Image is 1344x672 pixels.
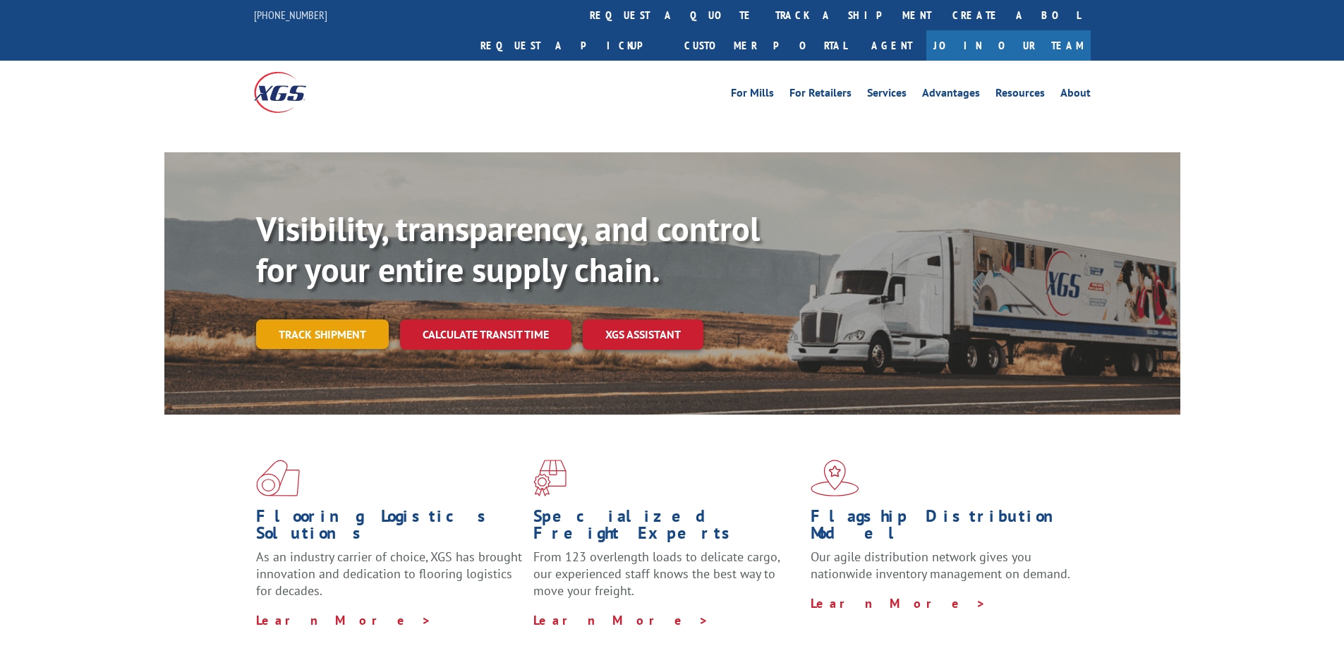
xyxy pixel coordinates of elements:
[867,87,907,103] a: Services
[857,30,926,61] a: Agent
[256,508,523,549] h1: Flooring Logistics Solutions
[256,460,300,496] img: xgs-icon-total-supply-chain-intelligence-red
[674,30,857,61] a: Customer Portal
[470,30,674,61] a: Request a pickup
[922,87,980,103] a: Advantages
[533,460,567,496] img: xgs-icon-focused-on-flooring-red
[789,87,852,103] a: For Retailers
[400,319,571,350] a: Calculate transit time
[731,87,774,103] a: For Mills
[256,319,389,349] a: Track shipment
[256,549,522,599] span: As an industry carrier of choice, XGS has brought innovation and dedication to flooring logistics...
[926,30,1091,61] a: Join Our Team
[995,87,1045,103] a: Resources
[1060,87,1091,103] a: About
[811,549,1070,582] span: Our agile distribution network gives you nationwide inventory management on demand.
[533,612,709,628] a: Learn More >
[254,8,327,22] a: [PHONE_NUMBER]
[256,207,760,291] b: Visibility, transparency, and control for your entire supply chain.
[583,319,703,350] a: XGS ASSISTANT
[533,549,800,611] p: From 123 overlength loads to delicate cargo, our experienced staff knows the best way to move you...
[811,595,986,611] a: Learn More >
[256,612,432,628] a: Learn More >
[811,508,1077,549] h1: Flagship Distribution Model
[811,460,859,496] img: xgs-icon-flagship-distribution-model-red
[533,508,800,549] h1: Specialized Freight Experts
